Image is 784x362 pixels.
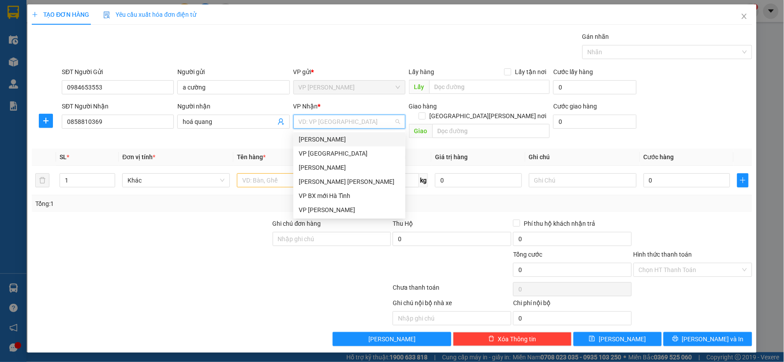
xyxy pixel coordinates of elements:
[426,111,550,121] span: [GEOGRAPHIC_DATA][PERSON_NAME] nơi
[488,336,495,343] span: delete
[35,173,49,187] button: delete
[393,220,413,227] span: Thu Hộ
[741,13,748,20] span: close
[237,153,266,160] span: Tên hàng
[299,191,400,201] div: VP BX mới Hà Tĩnh
[513,298,632,311] div: Chi phí nội bộ
[62,101,174,111] div: SĐT Người Nhận
[732,4,757,29] button: Close
[738,177,748,184] span: plus
[409,103,437,110] span: Giao hàng
[435,153,468,160] span: Giá trị hàng
[737,173,748,187] button: plus
[293,203,405,217] div: VP Hà Huy Tập
[273,232,391,246] input: Ghi chú đơn hàng
[393,311,511,325] input: Nhập ghi chú
[498,334,536,344] span: Xóa Thông tin
[60,153,67,160] span: SL
[664,332,752,346] button: printer[PERSON_NAME] và In
[293,160,405,175] div: VP Hương Khê
[453,332,572,346] button: deleteXóa Thông tin
[35,199,303,209] div: Tổng: 1
[419,173,428,187] span: kg
[553,103,597,110] label: Cước giao hàng
[128,174,225,187] span: Khác
[634,251,692,258] label: Hình thức thanh toán
[299,205,400,215] div: VP [PERSON_NAME]
[293,67,405,77] div: VP gửi
[553,68,593,75] label: Cước lấy hàng
[293,175,405,189] div: VP Trần Quốc Hoàn
[682,334,744,344] span: [PERSON_NAME] và In
[299,177,400,187] div: [PERSON_NAME] [PERSON_NAME]
[237,173,345,187] input: VD: Bàn, Ghế
[62,67,174,77] div: SĐT Người Gửi
[103,11,110,19] img: icon
[177,101,289,111] div: Người nhận
[122,153,155,160] span: Đơn vị tính
[409,68,435,75] span: Lấy hàng
[32,11,89,18] span: TẠO ĐƠN HÀNG
[299,134,400,144] div: [PERSON_NAME]
[299,149,400,158] div: VP [GEOGRAPHIC_DATA]
[177,67,289,77] div: Người gửi
[103,11,196,18] span: Yêu cầu xuất hóa đơn điện tử
[39,117,53,124] span: plus
[553,115,637,129] input: Cước giao hàng
[392,283,512,298] div: Chưa thanh toán
[273,220,321,227] label: Ghi chú đơn hàng
[599,334,646,344] span: [PERSON_NAME]
[511,67,550,77] span: Lấy tận nơi
[293,189,405,203] div: VP BX mới Hà Tĩnh
[299,81,400,94] span: VP Hà Huy Tập
[582,33,609,40] label: Gán nhãn
[589,336,595,343] span: save
[32,11,38,18] span: plus
[429,80,550,94] input: Dọc đường
[409,124,432,138] span: Giao
[574,332,662,346] button: save[PERSON_NAME]
[368,334,416,344] span: [PERSON_NAME]
[525,149,640,166] th: Ghi chú
[293,103,318,110] span: VP Nhận
[278,118,285,125] span: user-add
[520,219,599,228] span: Phí thu hộ khách nhận trả
[393,298,511,311] div: Ghi chú nội bộ nhà xe
[293,146,405,160] div: VP Đồng Lộc
[644,153,674,160] span: Cước hàng
[293,132,405,146] div: VP Ngọc Hồi
[529,173,637,187] input: Ghi Chú
[409,80,429,94] span: Lấy
[432,124,550,138] input: Dọc đường
[672,336,679,343] span: printer
[513,251,542,258] span: Tổng cước
[299,163,400,172] div: [PERSON_NAME]
[333,332,451,346] button: [PERSON_NAME]
[39,114,53,128] button: plus
[553,80,637,94] input: Cước lấy hàng
[435,173,522,187] input: 0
